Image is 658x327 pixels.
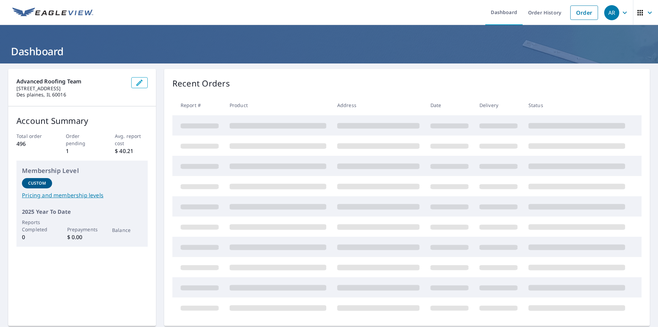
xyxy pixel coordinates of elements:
p: Membership Level [22,166,142,175]
th: Status [523,95,631,115]
th: Address [332,95,425,115]
div: AR [604,5,619,20]
h1: Dashboard [8,44,650,58]
p: Advanced Roofing Team [16,77,126,85]
th: Report # [172,95,224,115]
p: 0 [22,233,52,241]
p: Order pending [66,132,99,147]
p: 2025 Year To Date [22,208,142,216]
th: Delivery [474,95,523,115]
th: Product [224,95,332,115]
p: Reports Completed [22,219,52,233]
p: Prepayments [67,226,97,233]
p: Total order [16,132,49,140]
p: Custom [28,180,46,186]
p: $ 0.00 [67,233,97,241]
p: Recent Orders [172,77,230,90]
a: Order [570,5,598,20]
p: [STREET_ADDRESS] [16,85,126,92]
a: Pricing and membership levels [22,191,142,199]
p: Account Summary [16,115,148,127]
th: Date [425,95,474,115]
p: 496 [16,140,49,148]
p: Avg. report cost [115,132,148,147]
img: EV Logo [12,8,93,18]
p: Balance [112,226,142,234]
p: Des plaines, IL 60016 [16,92,126,98]
p: 1 [66,147,99,155]
p: $ 40.21 [115,147,148,155]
